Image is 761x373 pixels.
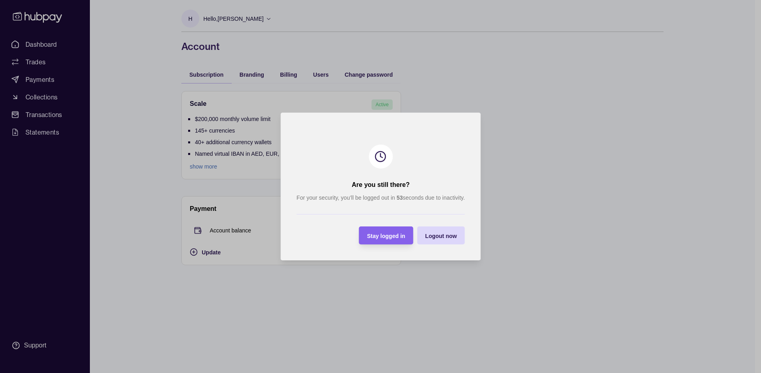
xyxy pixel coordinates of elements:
[367,233,405,239] span: Stay logged in
[359,226,413,244] button: Stay logged in
[417,226,465,244] button: Logout now
[425,233,457,239] span: Logout now
[296,193,465,202] p: For your security, you’ll be logged out in seconds due to inactivity.
[352,181,409,189] h2: Are you still there?
[396,194,403,201] strong: 53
